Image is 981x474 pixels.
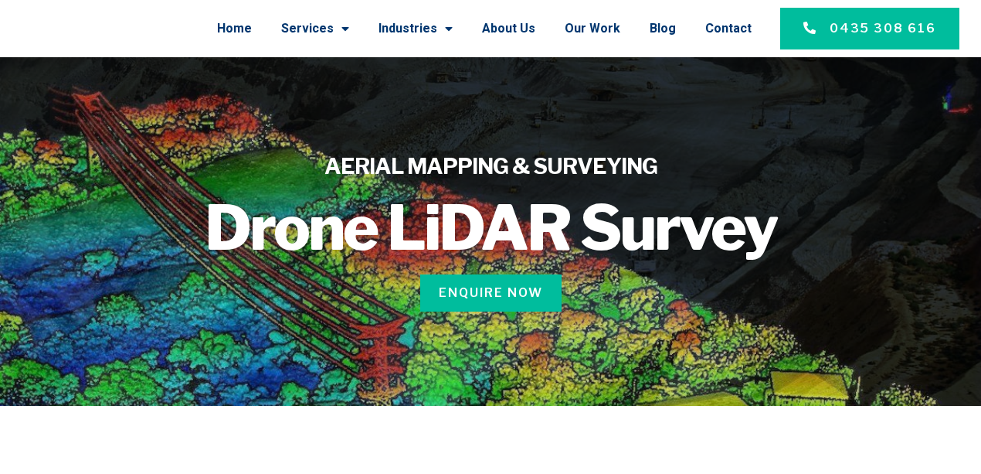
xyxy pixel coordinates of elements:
a: Enquire Now [420,275,562,312]
span: Enquire Now [439,284,543,302]
h4: AERIAL MAPPING & SURVEYING [32,152,949,182]
nav: Menu [172,9,752,49]
a: Our Work [565,9,620,49]
a: Services [281,9,349,49]
span: 0435 308 616 [830,19,936,38]
img: Final-Logo copy [19,14,157,44]
a: Industries [378,9,453,49]
a: Home [217,9,252,49]
h1: Drone LiDAR Survey [32,197,949,259]
a: 0435 308 616 [780,8,959,49]
a: Blog [650,9,676,49]
a: Contact [705,9,752,49]
a: About Us [482,9,535,49]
